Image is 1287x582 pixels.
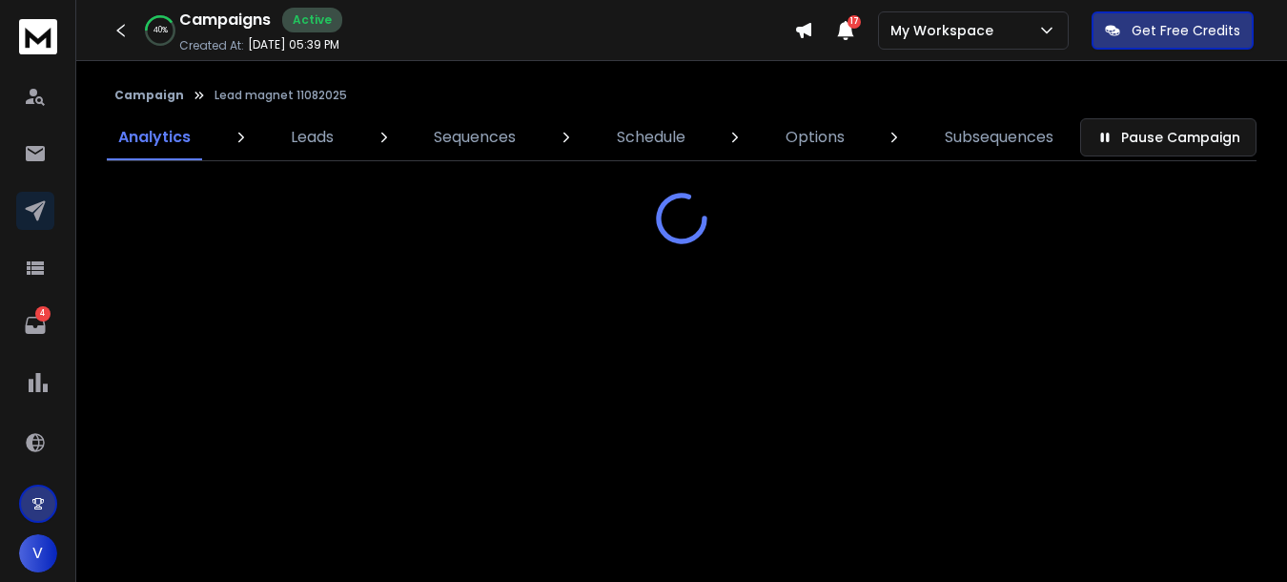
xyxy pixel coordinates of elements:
[617,126,685,149] p: Schedule
[179,38,244,53] p: Created At:
[19,19,57,54] img: logo
[1080,118,1256,156] button: Pause Campaign
[16,306,54,344] a: 4
[605,114,697,160] a: Schedule
[19,534,57,572] button: V
[114,88,184,103] button: Campaign
[35,306,51,322] p: 4
[118,126,191,149] p: Analytics
[434,126,516,149] p: Sequences
[933,114,1065,160] a: Subsequences
[153,25,168,36] p: 40 %
[890,21,1001,40] p: My Workspace
[422,114,527,160] a: Sequences
[848,15,861,29] span: 17
[291,126,334,149] p: Leads
[282,8,342,32] div: Active
[248,37,339,52] p: [DATE] 05:39 PM
[107,114,202,160] a: Analytics
[214,88,347,103] p: Lead magnet 11082025
[179,9,271,31] h1: Campaigns
[945,126,1053,149] p: Subsequences
[1132,21,1240,40] p: Get Free Credits
[1092,11,1254,50] button: Get Free Credits
[279,114,345,160] a: Leads
[774,114,856,160] a: Options
[786,126,845,149] p: Options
